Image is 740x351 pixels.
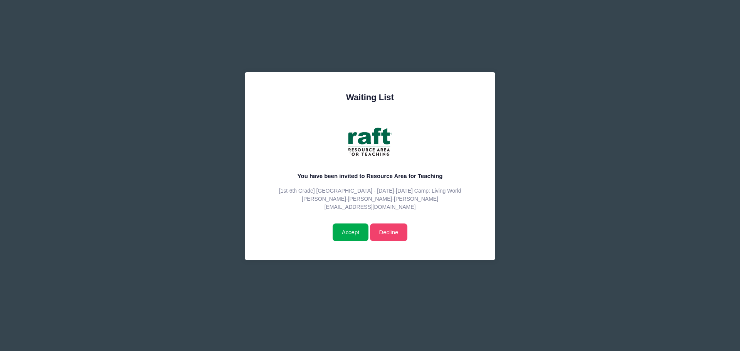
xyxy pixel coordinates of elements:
[264,203,477,211] p: [EMAIL_ADDRESS][DOMAIN_NAME]
[264,173,477,180] h5: You have been invited to Resource Area for Teaching
[264,91,477,104] div: Waiting List
[347,119,393,165] img: Resource Area for Teaching
[264,187,477,195] p: [1st-6th Grade] [GEOGRAPHIC_DATA] - [DATE]-[DATE] Camp: Living World
[333,223,368,241] input: Accept
[370,223,407,241] a: Decline
[264,195,477,203] p: [PERSON_NAME]-[PERSON_NAME]-[PERSON_NAME]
